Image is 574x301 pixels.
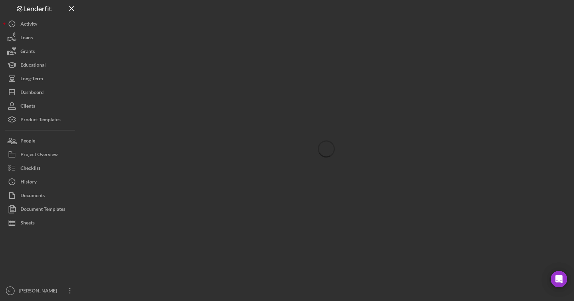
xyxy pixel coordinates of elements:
[3,99,79,113] button: Clients
[3,148,79,161] button: Project Overview
[3,44,79,58] button: Grants
[3,58,79,72] button: Educational
[3,202,79,216] button: Document Templates
[20,44,35,60] div: Grants
[3,72,79,85] button: Long-Term
[3,113,79,126] button: Product Templates
[3,175,79,189] button: History
[20,113,60,128] div: Product Templates
[3,17,79,31] button: Activity
[20,58,46,73] div: Educational
[20,216,35,231] div: Sheets
[3,216,79,230] button: Sheets
[3,134,79,148] button: People
[3,284,79,298] button: NL[PERSON_NAME]
[20,85,44,101] div: Dashboard
[20,161,40,177] div: Checklist
[17,284,61,299] div: [PERSON_NAME]
[20,202,65,218] div: Document Templates
[20,134,35,149] div: People
[20,72,43,87] div: Long-Term
[20,148,58,163] div: Project Overview
[20,175,37,190] div: History
[20,99,35,114] div: Clients
[551,271,567,287] div: Open Intercom Messenger
[3,31,79,44] button: Loans
[3,189,79,202] button: Documents
[20,189,45,204] div: Documents
[3,85,79,99] button: Dashboard
[8,289,13,293] text: NL
[20,17,37,32] div: Activity
[3,161,79,175] button: Checklist
[20,31,33,46] div: Loans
